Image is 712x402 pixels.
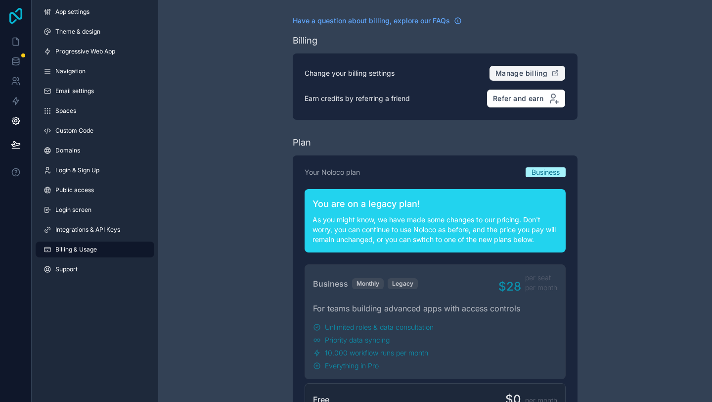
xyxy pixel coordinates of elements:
h2: You are on a legacy plan! [312,197,558,211]
a: Domains [36,143,154,158]
span: $28 [498,279,521,295]
span: Domains [55,147,80,154]
div: Billing [293,34,317,48]
span: Business [313,278,348,290]
span: Public access [55,186,94,194]
a: App settings [36,4,154,20]
span: Email settings [55,87,94,95]
span: 10,000 workflow runs per month [325,348,428,358]
span: Login screen [55,206,91,214]
div: Plan [293,136,311,150]
button: Refer and earn [487,89,566,108]
a: Spaces [36,103,154,119]
span: Unlimited roles & data consultation [325,322,434,332]
span: App settings [55,8,89,16]
p: Your Noloco plan [305,167,360,177]
a: Theme & design [36,24,154,40]
a: Email settings [36,83,154,99]
span: Refer and earn [493,94,543,103]
span: Navigation [55,67,86,75]
div: Legacy [388,278,418,289]
a: Have a question about billing, explore our FAQs [293,16,462,26]
p: As you might know, we have made some changes to our pricing. Don't worry, you can continue to use... [312,215,558,245]
a: Navigation [36,63,154,79]
span: Everything in Pro [325,361,379,371]
span: Login & Sign Up [55,166,99,174]
a: Login & Sign Up [36,162,154,178]
div: Monthly [352,278,384,289]
button: Manage billing [489,65,566,81]
p: Earn credits by referring a friend [305,94,410,103]
a: Support [36,261,154,277]
a: Public access [36,182,154,198]
span: Business [532,167,560,177]
a: Custom Code [36,123,154,139]
span: Spaces [55,107,76,115]
span: Billing & Usage [55,246,97,253]
span: Manage billing [495,69,547,78]
span: per seat [525,273,557,283]
span: Integrations & API Keys [55,226,120,234]
p: Change your billing settings [305,68,395,78]
a: Integrations & API Keys [36,222,154,238]
a: Progressive Web App [36,44,154,59]
a: Login screen [36,202,154,218]
span: Have a question about billing, explore our FAQs [293,16,450,26]
span: Theme & design [55,28,100,36]
span: per month [525,283,557,293]
div: For teams building advanced apps with access controls [313,302,557,314]
a: Billing & Usage [36,242,154,257]
span: Support [55,265,78,273]
span: Progressive Web App [55,48,115,55]
span: Custom Code [55,127,93,135]
span: Priority data syncing [325,335,390,345]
